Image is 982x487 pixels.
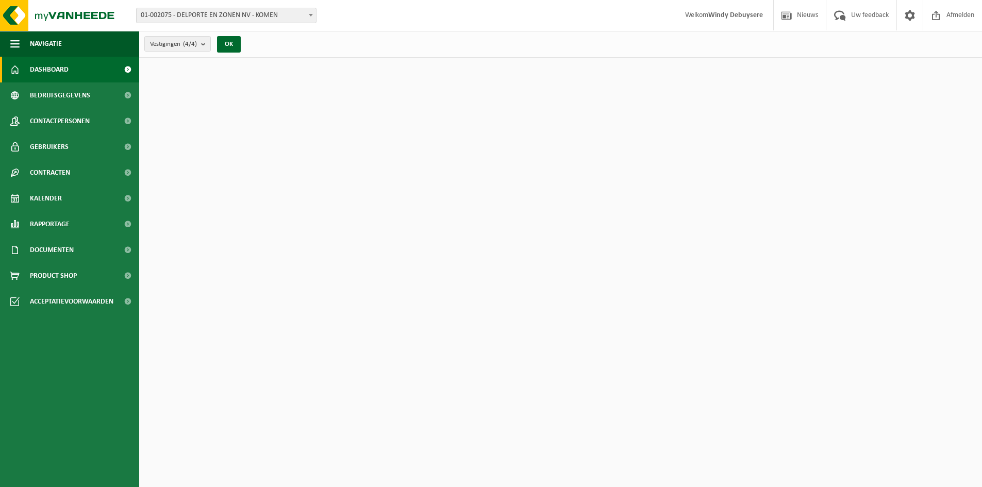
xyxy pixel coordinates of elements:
[136,8,317,23] span: 01-002075 - DELPORTE EN ZONEN NV - KOMEN
[144,36,211,52] button: Vestigingen(4/4)
[30,263,77,289] span: Product Shop
[30,82,90,108] span: Bedrijfsgegevens
[217,36,241,53] button: OK
[30,57,69,82] span: Dashboard
[30,134,69,160] span: Gebruikers
[30,160,70,186] span: Contracten
[30,186,62,211] span: Kalender
[30,211,70,237] span: Rapportage
[30,108,90,134] span: Contactpersonen
[137,8,316,23] span: 01-002075 - DELPORTE EN ZONEN NV - KOMEN
[150,37,197,52] span: Vestigingen
[183,41,197,47] count: (4/4)
[30,31,62,57] span: Navigatie
[708,11,763,19] strong: Windy Debuysere
[30,289,113,314] span: Acceptatievoorwaarden
[30,237,74,263] span: Documenten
